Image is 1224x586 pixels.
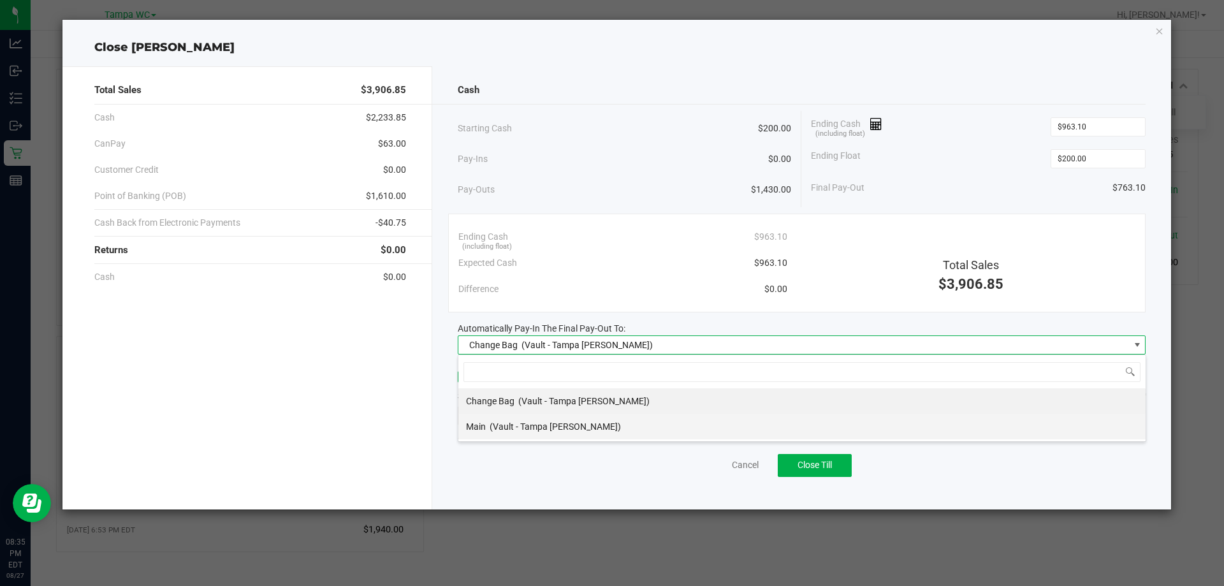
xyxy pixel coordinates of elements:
span: Main [466,421,486,432]
span: $63.00 [378,137,406,150]
span: Pay-Ins [458,152,488,166]
div: Returns [94,237,406,264]
span: $2,233.85 [366,111,406,124]
span: Change Bag [469,340,518,350]
span: Total Sales [94,83,142,98]
span: $3,906.85 [361,83,406,98]
span: $0.00 [764,282,787,296]
span: Point of Banking (POB) [94,189,186,203]
span: Ending Cash [458,230,508,244]
span: -$40.75 [375,216,406,230]
span: $1,610.00 [366,189,406,203]
span: Customer Credit [94,163,159,177]
span: (Vault - Tampa [PERSON_NAME]) [518,396,650,406]
div: Close [PERSON_NAME] [62,39,1172,56]
span: $763.10 [1112,181,1146,194]
span: $0.00 [383,270,406,284]
span: Cash [458,83,479,98]
span: Automatically Pay-In The Final Pay-Out To: [458,323,625,333]
span: Total Sales [943,258,999,272]
span: CanPay [94,137,126,150]
span: Expected Cash [458,256,517,270]
iframe: Resource center [13,484,51,522]
span: $963.10 [754,230,787,244]
span: Final Pay-Out [811,181,864,194]
span: Starting Cash [458,122,512,135]
a: Cancel [732,458,759,472]
span: $963.10 [754,256,787,270]
span: $0.00 [383,163,406,177]
span: Ending Cash [811,117,882,136]
span: (including float) [815,129,865,140]
span: $0.00 [768,152,791,166]
span: Close Till [798,460,832,470]
span: Cash [94,270,115,284]
span: $1,430.00 [751,183,791,196]
button: Close Till [778,454,852,477]
span: $3,906.85 [938,276,1003,292]
span: Difference [458,282,499,296]
span: (including float) [462,242,512,253]
span: (Vault - Tampa [PERSON_NAME]) [490,421,621,432]
span: Pay-Outs [458,183,495,196]
span: Cash Back from Electronic Payments [94,216,240,230]
span: Change Bag [466,396,514,406]
span: (Vault - Tampa [PERSON_NAME]) [521,340,653,350]
span: $0.00 [381,243,406,258]
span: Cash [94,111,115,124]
span: $200.00 [758,122,791,135]
span: Ending Float [811,149,861,168]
